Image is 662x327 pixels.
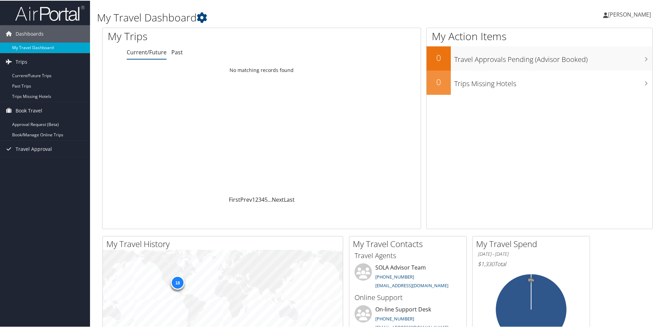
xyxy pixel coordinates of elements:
span: $1,330 [478,260,494,267]
h3: Travel Agents [355,250,461,260]
a: [EMAIL_ADDRESS][DOMAIN_NAME] [375,282,448,288]
h6: [DATE] - [DATE] [478,250,584,257]
h3: Trips Missing Hotels [454,75,652,88]
a: 5 [265,195,268,203]
a: 0Travel Approvals Pending (Advisor Booked) [427,46,652,70]
a: 3 [258,195,261,203]
span: Book Travel [16,101,42,119]
a: Last [284,195,295,203]
h6: Total [478,260,584,267]
a: Prev [240,195,252,203]
h2: My Travel Contacts [353,237,466,249]
li: SOLA Advisor Team [351,263,465,291]
h3: Online Support [355,292,461,302]
h2: My Travel Spend [476,237,590,249]
span: Travel Approval [16,140,52,157]
h1: My Travel Dashboard [97,10,471,24]
a: 4 [261,195,265,203]
img: airportal-logo.png [15,4,84,21]
h2: 0 [427,51,451,63]
a: 1 [252,195,255,203]
a: Past [171,48,183,55]
span: Dashboards [16,25,44,42]
a: Current/Future [127,48,167,55]
td: No matching records found [102,63,421,76]
h3: Travel Approvals Pending (Advisor Booked) [454,51,652,64]
a: [PHONE_NUMBER] [375,315,414,321]
a: 2 [255,195,258,203]
a: 0Trips Missing Hotels [427,70,652,94]
h1: My Trips [108,28,283,43]
tspan: 0% [528,278,534,282]
h2: My Travel History [106,237,343,249]
a: Next [272,195,284,203]
h2: 0 [427,75,451,87]
a: [PHONE_NUMBER] [375,273,414,279]
a: First [229,195,240,203]
a: [PERSON_NAME] [603,3,658,24]
div: 18 [171,275,185,289]
span: [PERSON_NAME] [608,10,651,18]
span: … [268,195,272,203]
span: Trips [16,53,27,70]
h1: My Action Items [427,28,652,43]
